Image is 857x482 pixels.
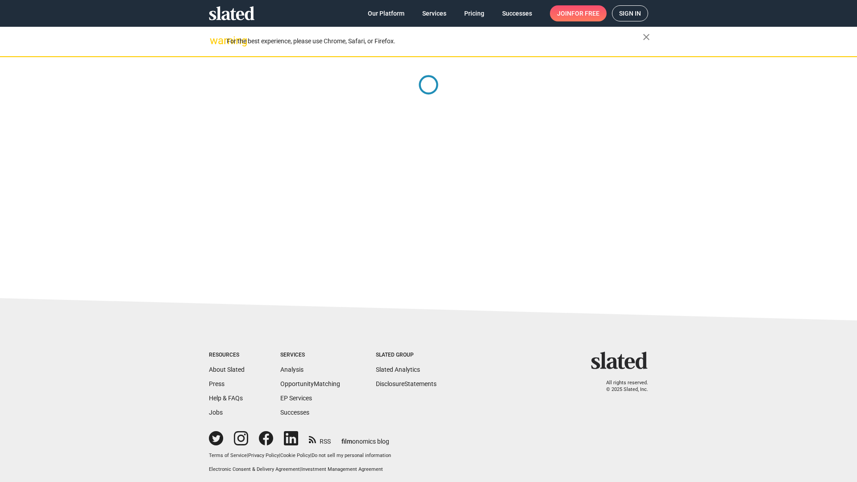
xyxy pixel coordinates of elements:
[557,5,599,21] span: Join
[209,380,225,387] a: Press
[280,380,340,387] a: OpportunityMatching
[376,352,437,359] div: Slated Group
[571,5,599,21] span: for free
[280,395,312,402] a: EP Services
[309,432,331,446] a: RSS
[341,430,389,446] a: filmonomics blog
[300,466,301,472] span: |
[209,352,245,359] div: Resources
[368,5,404,21] span: Our Platform
[279,453,280,458] span: |
[457,5,491,21] a: Pricing
[415,5,453,21] a: Services
[209,453,247,458] a: Terms of Service
[301,466,383,472] a: Investment Management Agreement
[619,6,641,21] span: Sign in
[210,35,220,46] mat-icon: warning
[612,5,648,21] a: Sign in
[280,409,309,416] a: Successes
[597,380,648,393] p: All rights reserved. © 2025 Slated, Inc.
[464,5,484,21] span: Pricing
[641,32,652,42] mat-icon: close
[209,366,245,373] a: About Slated
[361,5,412,21] a: Our Platform
[376,380,437,387] a: DisclosureStatements
[209,409,223,416] a: Jobs
[248,453,279,458] a: Privacy Policy
[227,35,643,47] div: For the best experience, please use Chrome, Safari, or Firefox.
[280,453,310,458] a: Cookie Policy
[502,5,532,21] span: Successes
[341,438,352,445] span: film
[310,453,312,458] span: |
[550,5,607,21] a: Joinfor free
[312,453,391,459] button: Do not sell my personal information
[247,453,248,458] span: |
[495,5,539,21] a: Successes
[422,5,446,21] span: Services
[376,366,420,373] a: Slated Analytics
[209,395,243,402] a: Help & FAQs
[209,466,300,472] a: Electronic Consent & Delivery Agreement
[280,352,340,359] div: Services
[280,366,304,373] a: Analysis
